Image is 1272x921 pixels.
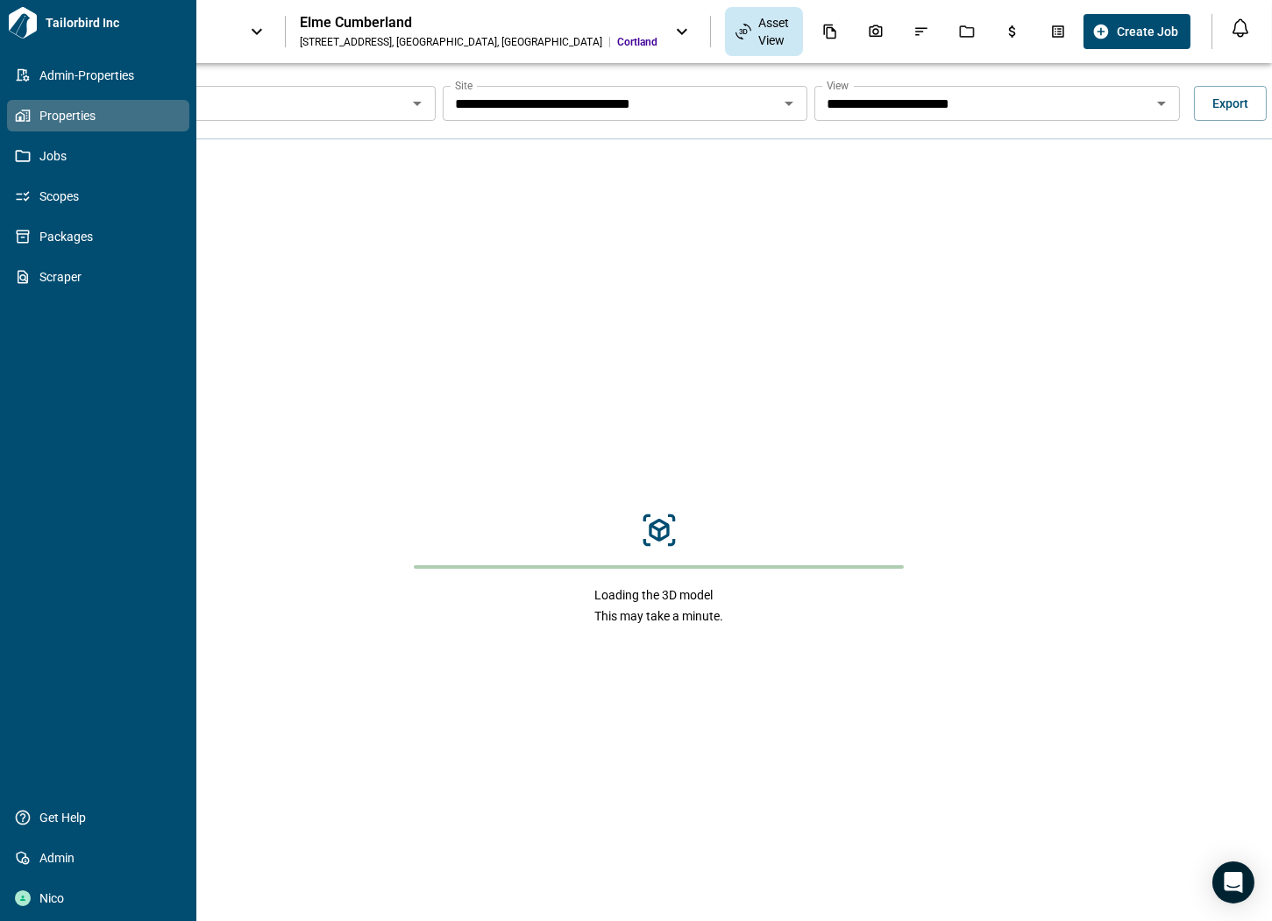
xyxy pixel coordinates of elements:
a: Scopes [7,181,189,212]
span: This may take a minute. [594,607,723,625]
div: Elme Cumberland [300,14,657,32]
label: Site [455,78,473,93]
span: Admin [31,849,173,867]
span: Cortland [617,35,657,49]
span: Loading the 3D model [594,586,723,604]
span: Properties [31,107,173,124]
button: Export [1194,86,1267,121]
button: Open [777,91,801,116]
span: Nico [31,889,173,907]
div: Budgets [994,17,1031,46]
label: View [827,78,849,93]
div: Open Intercom Messenger [1212,861,1254,903]
a: Admin-Properties [7,60,189,91]
div: Photos [857,17,894,46]
span: Create Job [1117,23,1178,40]
button: Open [405,91,430,116]
button: Open [1149,91,1174,116]
span: Scraper [31,268,173,286]
div: Asset View [725,7,803,56]
span: Admin-Properties [31,67,173,84]
span: Export [1212,95,1248,112]
a: Admin [7,842,189,874]
div: Issues & Info [903,17,940,46]
div: [STREET_ADDRESS] , [GEOGRAPHIC_DATA] , [GEOGRAPHIC_DATA] [300,35,602,49]
a: Packages [7,221,189,252]
span: Jobs [31,147,173,165]
button: Create Job [1084,14,1190,49]
a: Scraper [7,261,189,293]
span: Scopes [31,188,173,205]
span: Packages [31,228,173,245]
a: Properties [7,100,189,131]
span: Get Help [31,809,173,826]
a: Jobs [7,140,189,172]
span: Asset View [758,14,792,49]
div: Takeoff Center [1040,17,1077,46]
div: Documents [812,17,849,46]
div: Jobs [949,17,985,46]
span: Tailorbird Inc [39,14,189,32]
button: Open notification feed [1226,14,1254,42]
